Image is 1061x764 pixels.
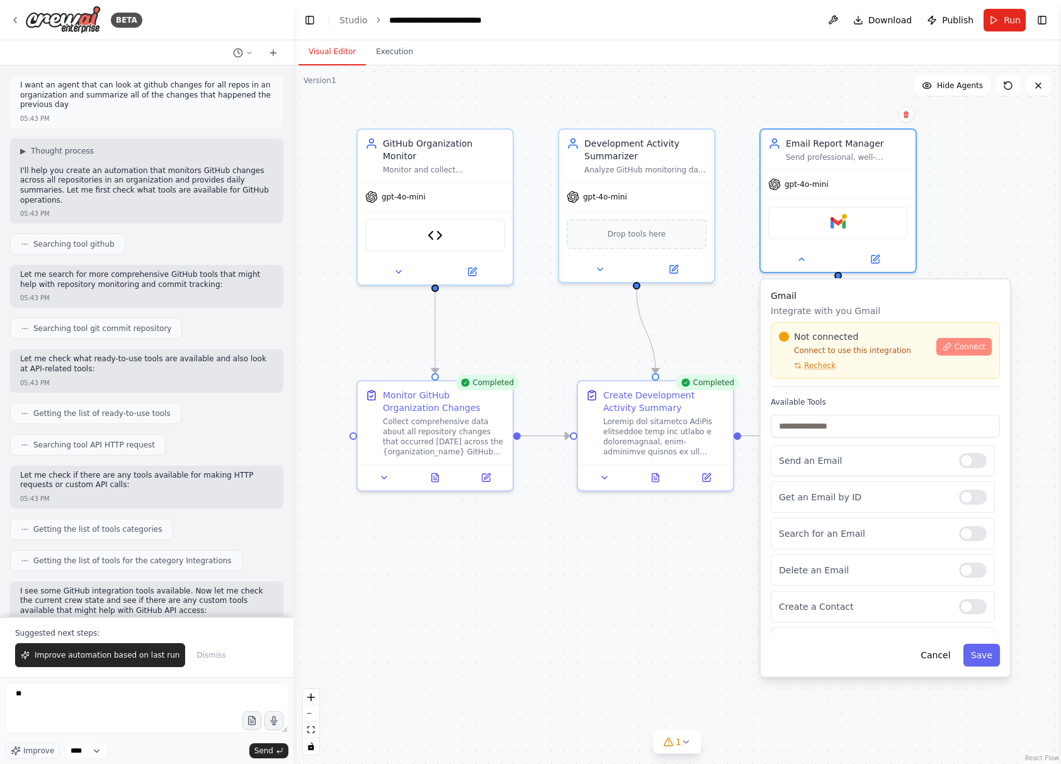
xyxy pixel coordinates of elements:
button: Delete node [898,106,914,123]
img: Gmail [831,215,846,230]
button: Show right sidebar [1033,11,1051,29]
span: Searching tool git commit repository [33,323,171,334]
button: ▶Thought process [20,146,94,156]
button: Switch to previous chat [228,45,258,60]
p: Delete an Email [779,564,949,576]
button: Send [249,743,288,758]
span: ▶ [20,146,26,156]
span: Run [1004,14,1021,26]
button: Cancel [913,644,958,666]
p: I see some GitHub integration tools available. Now let me check the current crew state and see if... [20,587,273,616]
div: Send professional, well-formatted daily GitHub activity reports via email to {recipient_email}, e... [786,152,908,162]
a: React Flow attribution [1025,755,1059,761]
p: Get an Email by ID [779,491,949,503]
span: Getting the list of tools for the category Integrations [33,556,232,566]
button: Open in side panel [839,252,911,267]
span: gpt-4o-mini [785,179,829,189]
span: Send [254,746,273,756]
h3: Gmail [771,289,1000,302]
span: Download [868,14,912,26]
button: Click to speak your automation idea [264,711,283,730]
div: Create Development Activity Summary [603,389,725,414]
span: Searching tool github [33,239,115,249]
button: Open in side panel [436,264,508,279]
button: Open in side panel [684,470,728,485]
p: Integrate with you Gmail [771,305,1000,317]
g: Edge from 9875b18b-0cf9-44db-9aae-023d8f053286 to 238d5822-b5bc-4bd9-baee-4e41f56e8001 [521,430,570,442]
button: Start a new chat [263,45,283,60]
span: Connect [954,342,985,352]
span: Hide Agents [937,81,983,91]
button: Open in side panel [464,470,508,485]
p: Let me check if there are any tools available for making HTTP requests or custom API calls: [20,471,273,490]
p: Send an Email [779,454,949,467]
div: Monitor GitHub Organization Changes [383,389,505,414]
p: Create a Contact [779,600,949,613]
p: Let me search for more comprehensive GitHub tools that might help with repository monitoring and ... [20,270,273,289]
button: zoom out [303,705,319,722]
a: Studio [339,15,368,25]
span: Dismiss [196,650,225,660]
span: gpt-4o-mini [382,192,426,202]
g: Edge from e5f94829-d078-4a97-b3e8-3a6cee1ad712 to 238d5822-b5bc-4bd9-baee-4e41f56e8001 [630,289,662,373]
button: Connect [936,338,992,356]
div: Development Activity SummarizerAnalyze GitHub monitoring data and create comprehensive, well-orga... [558,128,715,283]
div: Email Report Manager [786,137,908,150]
g: Edge from 9a0026c5-3ee3-471d-8944-dc364beab9f5 to 9875b18b-0cf9-44db-9aae-023d8f053286 [429,279,441,373]
button: Visual Editor [298,39,366,65]
div: BETA [111,13,142,28]
p: Let me check what ready-to-use tools are available and also look at API-related tools: [20,354,273,374]
button: Hide Agents [914,76,990,96]
span: gpt-4o-mini [583,192,627,202]
div: Loremip dol sitametco AdiPis elitseddoe temp inc utlabo e doloremagnaal, enim-adminimve quisnos e... [603,417,725,457]
div: Monitor and collect comprehensive data about all repository changes, commits, pull requests, and ... [383,165,505,175]
button: Improve automation based on last run [15,643,185,667]
button: Publish [922,9,979,31]
button: Download [848,9,917,31]
p: Search for an Email [779,527,949,540]
button: 1 [653,731,701,754]
button: Upload files [242,711,261,730]
div: Analyze GitHub monitoring data and create comprehensive, well-organized summaries of development ... [584,165,706,175]
span: Getting the list of ready-to-use tools [33,408,171,419]
div: Version 1 [304,76,336,86]
div: React Flow controls [303,689,319,755]
button: Open in side panel [638,262,709,277]
span: Drop tools here [608,228,666,240]
span: Recheck [804,361,836,371]
button: Dismiss [190,643,232,667]
button: Improve [5,743,60,759]
div: Completed [676,375,739,390]
span: Not connected [794,330,858,343]
div: CompletedMonitor GitHub Organization ChangesCollect comprehensive data about all repository chang... [356,380,514,492]
p: Connect to use this integration [779,345,929,356]
div: 05:43 PM [20,209,50,218]
div: Completed [455,375,519,390]
span: 1 [676,736,681,748]
span: Publish [942,14,973,26]
div: 05:43 PM [20,494,50,503]
span: Improve automation based on last run [35,650,179,660]
label: Available Tools [771,397,1000,407]
g: Edge from 238d5822-b5bc-4bd9-baee-4e41f56e8001 to d3edb170-9252-460d-a317-8e8b993f1aa4 [741,430,790,442]
button: Recheck [779,361,836,371]
p: Suggested next steps: [15,628,278,638]
span: Improve [23,746,54,756]
button: Save [963,644,1000,666]
button: View output [409,470,462,485]
div: 05:43 PM [20,114,50,123]
span: Getting the list of tools categories [33,524,162,534]
div: 05:43 PM [20,293,50,303]
div: Email Report ManagerSend professional, well-formatted daily GitHub activity reports via email to ... [759,128,917,273]
button: zoom in [303,689,319,705]
span: Searching tool API HTTP request [33,440,155,450]
div: Collect comprehensive data about all repository changes that occurred [DATE] across the {organiza... [383,417,505,457]
button: toggle interactivity [303,738,319,755]
img: Logo [25,6,101,34]
span: Thought process [31,146,94,156]
img: GitHub Organization Monitor [428,228,443,243]
div: Development Activity Summarizer [584,137,706,162]
button: View output [629,470,683,485]
p: I want an agent that can look at github changes for all repos in an organization and summarize al... [20,81,273,110]
p: I'll help you create an automation that monitors GitHub changes across all repositories in an org... [20,166,273,205]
